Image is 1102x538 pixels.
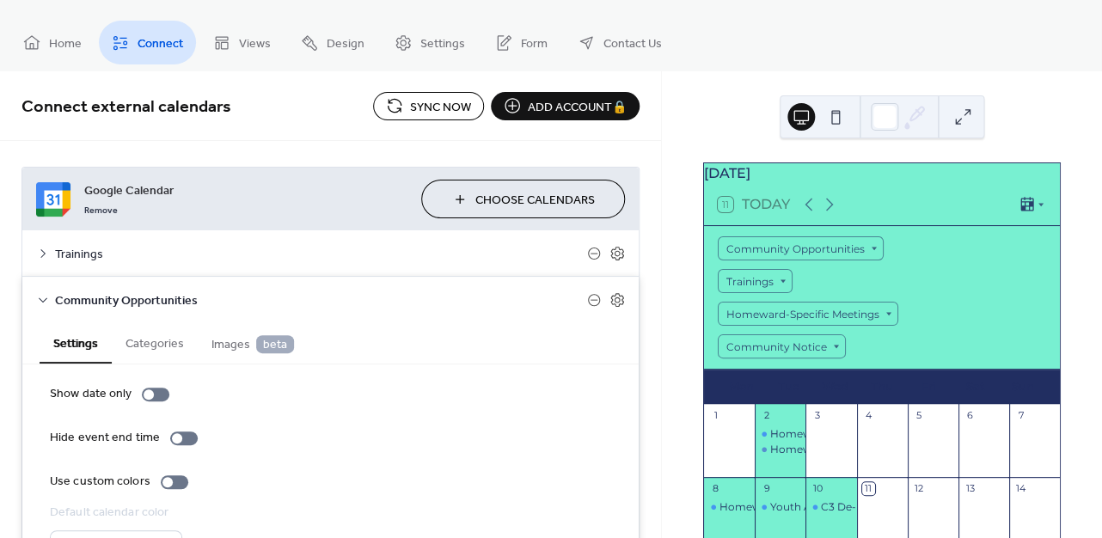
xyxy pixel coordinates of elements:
[770,443,972,457] div: Homeward Director's Advisory Council
[10,21,95,64] a: Home
[36,182,70,217] img: google
[704,163,1060,184] div: [DATE]
[211,335,294,354] span: Images
[704,500,755,515] div: Homeward Board Meeting
[755,500,805,515] div: Youth Action Council Leadership Meeting
[327,35,364,53] span: Design
[811,482,823,495] div: 10
[770,427,936,442] div: Homeward Finance Committee
[821,500,954,515] div: C3 De-Escalation Training
[565,21,675,64] a: Contact Us
[21,90,231,124] span: Connect external calendars
[862,409,875,422] div: 4
[138,35,183,53] span: Connect
[373,92,484,120] button: Sync now
[84,181,407,199] span: Google Calendar
[50,473,150,491] div: Use custom colors
[49,35,82,53] span: Home
[770,500,984,515] div: Youth Action Council Leadership Meeting
[55,246,587,264] span: Trainings
[50,385,132,403] div: Show date only
[256,335,294,353] span: beta
[913,409,926,422] div: 5
[905,370,952,404] div: Fri
[709,409,722,422] div: 1
[603,35,662,53] span: Contact Us
[952,370,1000,404] div: Sat
[521,35,548,53] span: Form
[805,500,856,515] div: C3 De-Escalation Training
[755,443,805,457] div: Homeward Director's Advisory Council
[859,370,906,404] div: Thu
[198,322,308,363] button: Images beta
[55,292,587,310] span: Community Opportunities
[1014,482,1027,495] div: 14
[811,409,823,422] div: 3
[475,192,595,210] span: Choose Calendars
[760,409,773,422] div: 2
[719,500,858,515] div: Homeward Board Meeting
[964,409,976,422] div: 6
[765,370,812,404] div: Tue
[709,482,722,495] div: 8
[862,482,875,495] div: 11
[410,98,471,116] span: Sync now
[239,35,271,53] span: Views
[288,21,377,64] a: Design
[760,482,773,495] div: 9
[964,482,976,495] div: 13
[1014,409,1027,422] div: 7
[99,21,196,64] a: Connect
[811,370,859,404] div: Wed
[718,370,765,404] div: Mon
[482,21,560,64] a: Form
[420,35,465,53] span: Settings
[421,180,625,218] button: Choose Calendars
[112,322,198,362] button: Categories
[200,21,284,64] a: Views
[50,429,160,447] div: Hide event end time
[40,322,112,364] button: Settings
[999,370,1046,404] div: Sun
[84,205,118,217] span: Remove
[913,482,926,495] div: 12
[50,504,179,522] div: Default calendar color
[755,427,805,442] div: Homeward Finance Committee
[382,21,478,64] a: Settings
